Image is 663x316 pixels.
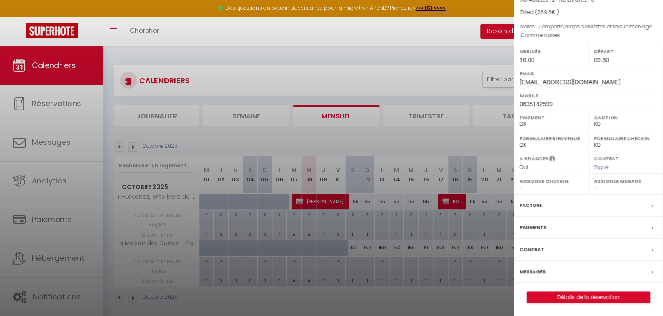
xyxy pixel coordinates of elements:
[594,164,609,171] span: Signé
[520,69,657,78] label: Email
[594,177,657,185] label: Assigner Menage
[520,267,546,276] label: Messages
[520,177,583,185] label: Assigner Checkin
[594,155,619,161] label: Contrat
[527,291,650,303] button: Détails de la réservation
[520,31,657,39] p: Commentaires :
[520,56,534,63] span: 16:00
[520,91,657,100] label: Mobile
[520,101,553,107] span: 0635142599
[594,134,657,143] label: Formulaire Checkin
[594,47,657,56] label: Départ
[520,23,657,31] p: Notes :
[527,292,650,303] a: Détails de la réservation
[549,155,555,164] i: Sélectionner OUI si vous souhaiter envoyer les séquences de messages post-checkout
[594,113,657,122] label: Caution
[520,223,546,232] label: Paiements
[563,31,566,39] span: -
[537,8,552,16] span: 269.6
[520,47,583,56] label: Arrivée
[594,56,609,63] span: 09:30
[520,113,583,122] label: Paiement
[520,79,620,85] span: [EMAIL_ADDRESS][DOMAIN_NAME]
[520,134,583,143] label: Formulaire Bienvenue
[535,8,559,16] span: ( € )
[520,245,544,254] label: Contrat
[520,8,657,17] div: Direct
[520,201,542,210] label: Facture
[520,155,548,162] label: A relancer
